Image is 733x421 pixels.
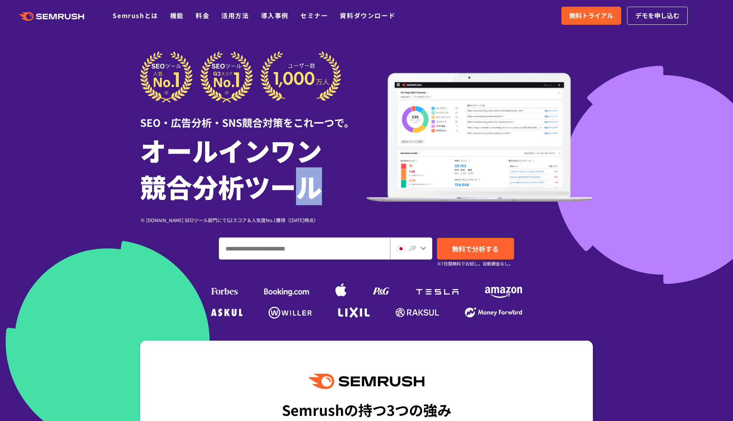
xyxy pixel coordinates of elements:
[140,103,366,130] div: SEO・広告分析・SNS競合対策をこれ一つで。
[140,216,366,224] div: ※ [DOMAIN_NAME] SEOツール部門にてG2スコア＆人気度No.1獲得（[DATE]時点）
[627,7,688,25] a: デモを申し込む
[452,244,499,254] span: 無料で分析する
[261,11,289,20] a: 導入事例
[437,238,514,260] a: 無料で分析する
[300,11,328,20] a: セミナー
[635,11,679,21] span: デモを申し込む
[196,11,209,20] a: 料金
[309,374,424,389] img: Semrush
[219,238,390,259] input: ドメイン、キーワードまたはURLを入力してください
[340,11,395,20] a: 資料ダウンロード
[409,243,416,252] span: JP
[113,11,158,20] a: Semrushとは
[221,11,249,20] a: 活用方法
[569,11,613,21] span: 無料トライアル
[437,260,513,267] small: ※7日間無料でお試し。自動課金なし。
[140,132,366,204] h1: オールインワン 競合分析ツール
[561,7,621,25] a: 無料トライアル
[170,11,184,20] a: 機能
